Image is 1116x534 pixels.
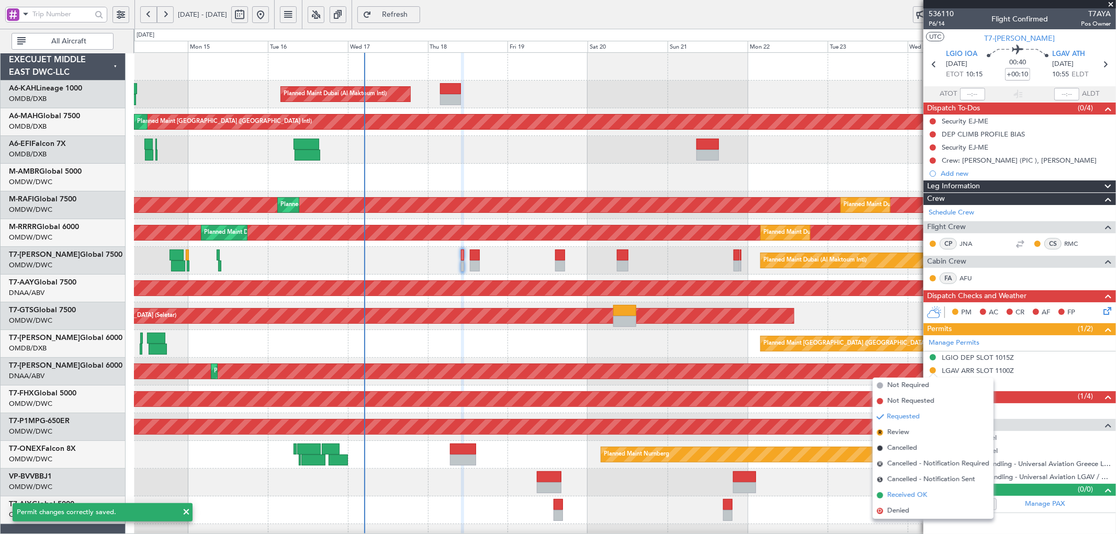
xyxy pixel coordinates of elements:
[927,221,966,233] span: Flight Crew
[940,272,957,284] div: FA
[9,223,79,231] a: M-RRRRGlobal 6000
[9,122,47,131] a: OMDB/DXB
[1082,89,1099,99] span: ALDT
[941,380,1111,389] div: Add new
[887,459,989,469] span: Cancelled - Notification Required
[204,225,307,241] div: Planned Maint Dubai (Al Maktoum Intl)
[9,362,122,369] a: T7-[PERSON_NAME]Global 6000
[1025,499,1065,509] a: Manage PAX
[1078,484,1094,495] span: (0/0)
[960,88,985,100] input: --:--
[9,390,76,397] a: T7-FHXGlobal 5000
[668,41,748,53] div: Sun 21
[1067,308,1075,318] span: FP
[357,6,420,23] button: Refresh
[1064,239,1088,248] a: RMC
[1078,323,1094,334] span: (1/2)
[927,193,945,205] span: Crew
[9,316,52,325] a: OMDW/DWC
[1052,59,1074,70] span: [DATE]
[9,205,52,214] a: OMDW/DWC
[9,196,76,203] a: M-RAFIGlobal 7500
[214,363,317,379] div: Planned Maint Dubai (Al Maktoum Intl)
[763,225,866,241] div: Planned Maint Dubai (Al Maktoum Intl)
[9,260,52,270] a: OMDW/DWC
[908,41,988,53] div: Wed 24
[9,288,44,298] a: DNAA/ABV
[9,196,34,203] span: M-RAFI
[9,168,39,175] span: M-AMBR
[188,41,268,53] div: Mon 15
[877,476,883,483] span: S
[9,399,52,408] a: OMDW/DWC
[9,223,37,231] span: M-RRRR
[137,114,312,130] div: Planned Maint [GEOGRAPHIC_DATA] ([GEOGRAPHIC_DATA] Intl)
[877,461,883,467] span: R
[9,306,76,314] a: T7-GTSGlobal 7500
[887,506,909,516] span: Denied
[1072,70,1088,80] span: ELDT
[9,482,52,492] a: OMDW/DWC
[991,14,1048,25] div: Flight Confirmed
[9,455,52,464] a: OMDW/DWC
[946,59,968,70] span: [DATE]
[929,19,954,28] span: P6/14
[1081,19,1111,28] span: Pos Owner
[843,197,946,213] div: Planned Maint Dubai (Al Maktoum Intl)
[942,156,1097,165] div: Crew: [PERSON_NAME] (PIC ), [PERSON_NAME]
[929,338,979,348] a: Manage Permits
[960,274,983,283] a: AFU
[9,177,52,187] a: OMDW/DWC
[9,344,47,353] a: OMDB/DXB
[9,168,82,175] a: M-AMBRGlobal 5000
[927,103,980,115] span: Dispatch To-Dos
[1078,391,1094,402] span: (1/4)
[17,507,177,518] div: Permit changes correctly saved.
[942,130,1025,139] div: DEP CLIMB PROFILE BIAS
[1009,58,1026,68] span: 00:40
[9,279,34,286] span: T7-AAY
[989,308,998,318] span: AC
[877,429,883,436] span: R
[941,169,1111,178] div: Add new
[9,445,41,452] span: T7-ONEX
[508,41,588,53] div: Fri 19
[9,362,80,369] span: T7-[PERSON_NAME]
[137,31,154,40] div: [DATE]
[942,117,988,126] div: Security EJ-ME
[9,334,80,342] span: T7-[PERSON_NAME]
[877,508,883,514] span: D
[178,10,227,19] span: [DATE] - [DATE]
[946,49,978,60] span: LGIO IOA
[940,238,957,249] div: CP
[9,140,31,147] span: A6-EFI
[268,41,348,53] div: Tue 16
[940,89,957,99] span: ATOT
[887,427,909,438] span: Review
[604,447,669,462] div: Planned Maint Nurnberg
[1052,70,1069,80] span: 10:55
[9,445,76,452] a: T7-ONEXFalcon 8X
[763,253,866,268] div: Planned Maint Dubai (Al Maktoum Intl)
[926,32,944,41] button: UTC
[428,41,508,53] div: Thu 18
[887,412,920,422] span: Requested
[12,33,114,50] button: All Aircraft
[32,6,92,22] input: Trip Number
[927,290,1027,302] span: Dispatch Checks and Weather
[1016,308,1024,318] span: CR
[9,150,47,159] a: OMDB/DXB
[9,427,52,436] a: OMDW/DWC
[1081,8,1111,19] span: T7AYA
[284,86,387,102] div: Planned Maint Dubai (Al Maktoum Intl)
[28,38,110,45] span: All Aircraft
[9,473,52,480] a: VP-BVVBBJ1
[348,41,428,53] div: Wed 17
[374,11,416,18] span: Refresh
[966,70,983,80] span: 10:15
[280,197,384,213] div: Planned Maint Dubai (Al Maktoum Intl)
[961,308,972,318] span: PM
[887,396,934,406] span: Not Requested
[9,279,76,286] a: T7-AAYGlobal 7500
[9,251,122,258] a: T7-[PERSON_NAME]Global 7500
